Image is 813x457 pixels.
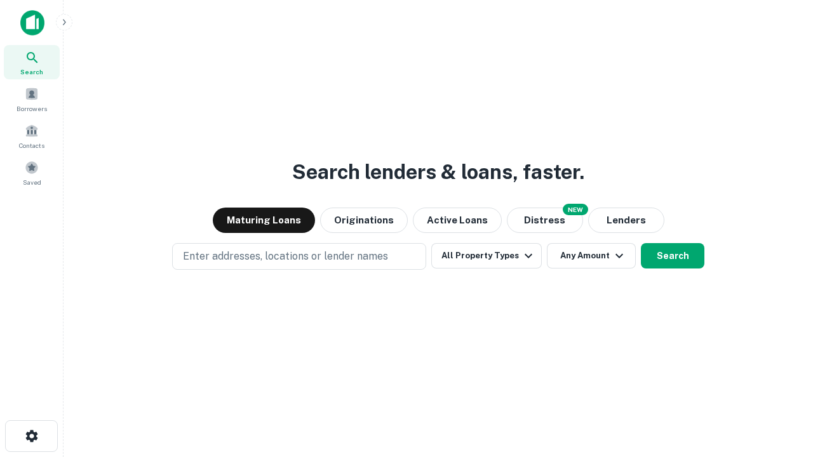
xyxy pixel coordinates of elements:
[17,103,47,114] span: Borrowers
[413,208,502,233] button: Active Loans
[4,82,60,116] a: Borrowers
[431,243,542,268] button: All Property Types
[213,208,315,233] button: Maturing Loans
[749,355,813,416] iframe: Chat Widget
[4,119,60,153] a: Contacts
[588,208,664,233] button: Lenders
[292,157,584,187] h3: Search lenders & loans, faster.
[507,208,583,233] button: Search distressed loans with lien and other non-mortgage details.
[4,45,60,79] a: Search
[320,208,408,233] button: Originations
[183,249,388,264] p: Enter addresses, locations or lender names
[19,140,44,150] span: Contacts
[547,243,636,268] button: Any Amount
[20,10,44,36] img: capitalize-icon.png
[641,243,704,268] button: Search
[563,204,588,215] div: NEW
[23,177,41,187] span: Saved
[4,156,60,190] a: Saved
[172,243,426,270] button: Enter addresses, locations or lender names
[20,67,43,77] span: Search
